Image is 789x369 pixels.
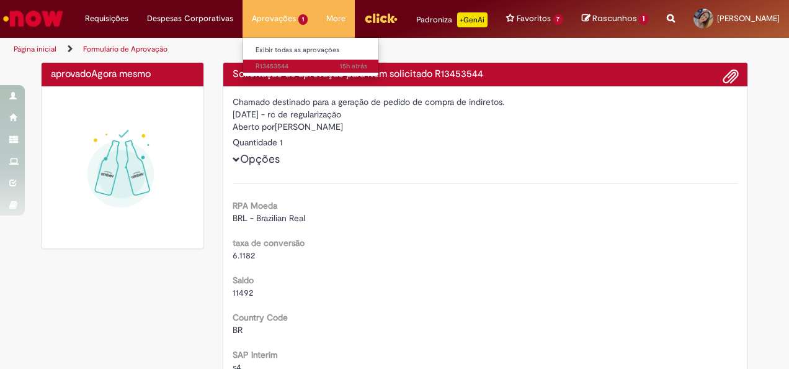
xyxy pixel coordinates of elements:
[233,349,278,360] b: SAP Interim
[233,121,739,136] div: [PERSON_NAME]
[233,200,277,211] b: RPA Moeda
[326,12,345,25] span: More
[582,13,648,25] a: Rascunhos
[553,14,564,25] span: 7
[252,12,296,25] span: Aprovações
[91,68,151,80] time: 28/08/2025 07:37:30
[1,6,65,31] img: ServiceNow
[416,12,488,27] div: Padroniza
[233,212,305,224] span: BRL - Brazilian Real
[233,237,305,248] b: taxa de conversão
[147,12,233,25] span: Despesas Corporativas
[233,312,288,323] b: Country Code
[233,275,254,286] b: Saldo
[51,96,194,239] img: sucesso_1.gif
[83,44,167,54] a: Formulário de Aprovação
[340,61,367,71] span: 15h atrás
[85,12,128,25] span: Requisições
[243,37,379,76] ul: Aprovações
[233,250,255,261] span: 6.1182
[233,121,275,133] label: Aberto por
[298,14,308,25] span: 1
[14,44,56,54] a: Página inicial
[233,69,739,80] h4: Solicitação de aprovação para Item solicitado R13453544
[592,12,637,24] span: Rascunhos
[717,13,780,24] span: [PERSON_NAME]
[243,43,380,57] a: Exibir todas as aprovações
[639,14,648,25] span: 1
[364,9,398,27] img: click_logo_yellow_360x200.png
[517,12,551,25] span: Favoritos
[340,61,367,71] time: 27/08/2025 16:23:46
[51,69,194,80] h4: aprovado
[91,68,151,80] span: Agora mesmo
[457,12,488,27] p: +GenAi
[243,60,380,73] a: Aberto R13453544 :
[233,287,253,298] span: 11492
[233,108,739,121] div: [DATE] - rc de regularização
[233,324,243,335] span: BR
[233,96,739,108] div: Chamado destinado para a geração de pedido de compra de indiretos.
[256,61,367,71] span: R13453544
[9,38,517,61] ul: Trilhas de página
[233,136,739,148] div: Quantidade 1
